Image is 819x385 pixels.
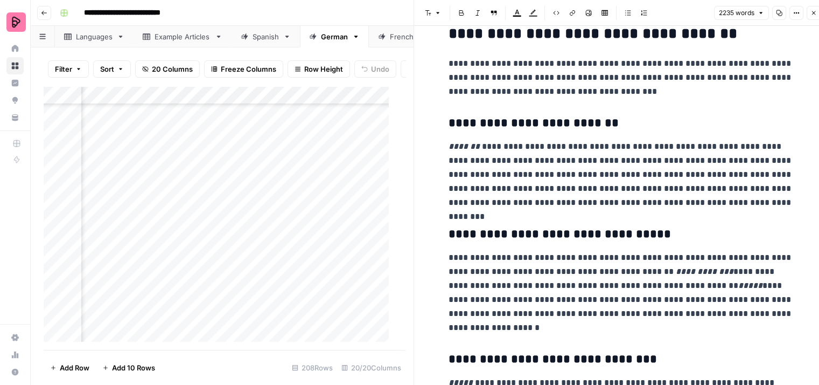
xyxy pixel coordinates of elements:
[288,60,350,78] button: Row Height
[304,64,343,74] span: Row Height
[221,64,276,74] span: Freeze Columns
[232,26,300,47] a: Spanish
[100,64,114,74] span: Sort
[93,60,131,78] button: Sort
[300,26,369,47] a: German
[6,9,24,36] button: Workspace: Preply
[44,359,96,376] button: Add Row
[152,64,193,74] span: 20 Columns
[354,60,396,78] button: Undo
[6,346,24,363] a: Usage
[204,60,283,78] button: Freeze Columns
[55,26,134,47] a: Languages
[253,31,279,42] div: Spanish
[390,31,414,42] div: French
[6,12,26,32] img: Preply Logo
[288,359,337,376] div: 208 Rows
[6,40,24,57] a: Home
[112,362,155,373] span: Add 10 Rows
[96,359,162,376] button: Add 10 Rows
[6,57,24,74] a: Browse
[134,26,232,47] a: Example Articles
[6,363,24,381] button: Help + Support
[76,31,113,42] div: Languages
[371,64,389,74] span: Undo
[714,6,769,20] button: 2235 words
[135,60,200,78] button: 20 Columns
[6,74,24,92] a: Insights
[6,92,24,109] a: Opportunities
[6,109,24,126] a: Your Data
[55,64,72,74] span: Filter
[155,31,211,42] div: Example Articles
[719,8,754,18] span: 2235 words
[48,60,89,78] button: Filter
[6,329,24,346] a: Settings
[60,362,89,373] span: Add Row
[369,26,435,47] a: French
[321,31,348,42] div: German
[337,359,405,376] div: 20/20 Columns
